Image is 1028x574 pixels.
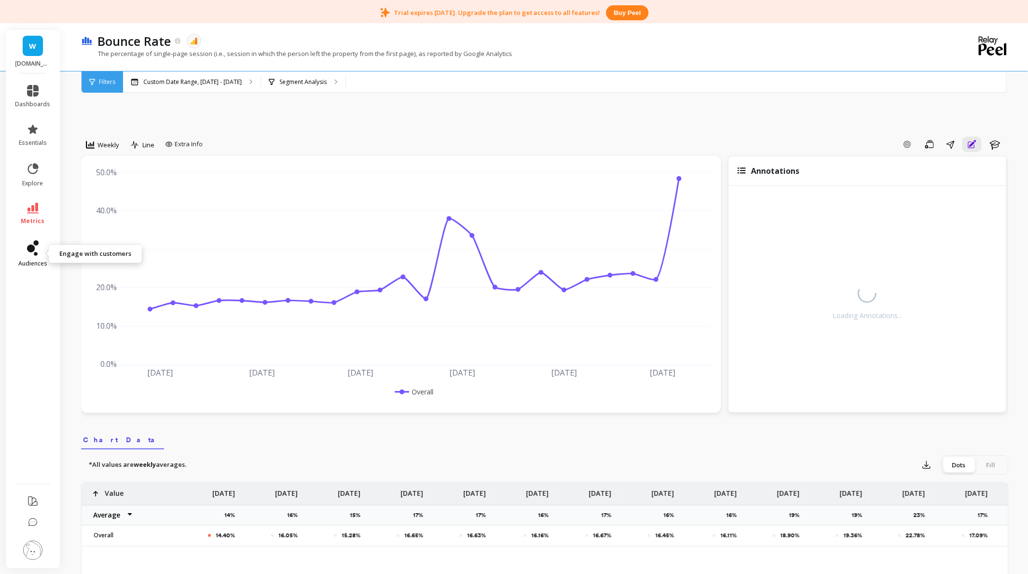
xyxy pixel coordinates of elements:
[978,511,994,519] p: 17%
[840,483,862,498] p: [DATE]
[777,483,800,498] p: [DATE]
[593,532,611,539] p: 16.67%
[175,140,203,149] span: Extra Info
[143,78,242,86] p: Custom Date Range, [DATE] - [DATE]
[275,483,298,498] p: [DATE]
[833,311,902,321] div: Loading Annotations...
[965,483,988,498] p: [DATE]
[216,532,235,539] p: 14.40%
[97,33,171,49] p: Bounce Rate
[526,483,549,498] p: [DATE]
[906,532,925,539] p: 22.78%
[943,457,975,473] div: Dots
[88,532,172,539] p: Overall
[15,60,51,68] p: Wain.cr
[467,532,486,539] p: 16.63%
[476,511,492,519] p: 17%
[287,511,304,519] p: 16%
[89,460,186,470] p: *All values are averages.
[903,483,925,498] p: [DATE]
[721,532,737,539] p: 16.11%
[714,483,737,498] p: [DATE]
[279,78,327,86] p: Segment Analysis
[404,532,423,539] p: 16.65%
[844,532,862,539] p: 19.36%
[21,217,45,225] span: metrics
[463,483,486,498] p: [DATE]
[914,511,931,519] p: 23%
[19,139,47,147] span: essentials
[601,511,617,519] p: 17%
[726,511,743,519] p: 16%
[29,41,37,52] span: W
[97,140,119,150] span: Weekly
[99,78,115,86] span: Filters
[970,532,988,539] p: 17.09%
[83,435,162,445] span: Chart Data
[394,8,600,17] p: Trial expires [DATE]. Upgrade the plan to get access to all features!
[15,100,51,108] span: dashboards
[538,511,555,519] p: 16%
[338,483,361,498] p: [DATE]
[531,532,549,539] p: 16.16%
[23,541,42,560] img: profile picture
[134,460,156,469] strong: weekly
[975,457,1007,473] div: Fill
[606,5,649,20] button: Buy peel
[401,483,423,498] p: [DATE]
[81,49,512,58] p: The percentage of single-page session (i.e., session in which the person left the property from t...
[278,532,298,539] p: 16.05%
[852,511,868,519] p: 19%
[224,511,241,519] p: 14%
[652,483,674,498] p: [DATE]
[751,166,799,176] span: Annotations
[664,511,680,519] p: 16%
[350,511,366,519] p: 15%
[342,532,361,539] p: 15.28%
[190,37,198,45] img: api.google_analytics_4.svg
[23,180,43,187] span: explore
[789,511,806,519] p: 19%
[589,483,611,498] p: [DATE]
[655,532,674,539] p: 16.45%
[780,532,800,539] p: 18.90%
[105,483,124,498] p: Value
[18,260,47,267] span: audiences
[212,483,235,498] p: [DATE]
[81,427,1009,449] nav: Tabs
[142,140,154,150] span: Line
[81,37,93,46] img: header icon
[413,511,429,519] p: 17%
